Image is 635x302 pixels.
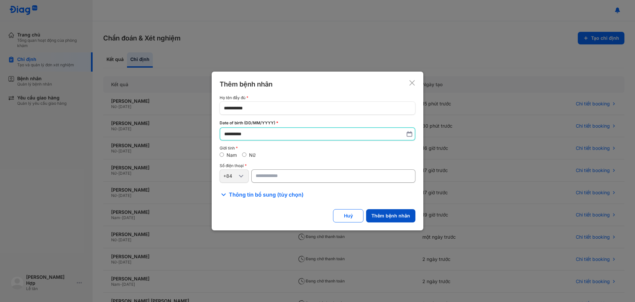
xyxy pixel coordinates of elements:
div: Số điện thoại [220,163,415,168]
button: Thêm bệnh nhân [366,209,415,222]
label: Nữ [249,152,256,158]
label: Nam [227,152,237,158]
div: Date of birth (DD/MM/YYYY) [220,120,415,126]
div: Giới tính [220,146,415,151]
button: Huỷ [333,209,363,222]
div: Họ tên đầy đủ [220,95,415,100]
span: Thông tin bổ sung (tùy chọn) [229,191,304,199]
div: +84 [223,173,237,179]
div: Thêm bệnh nhân [220,80,273,89]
